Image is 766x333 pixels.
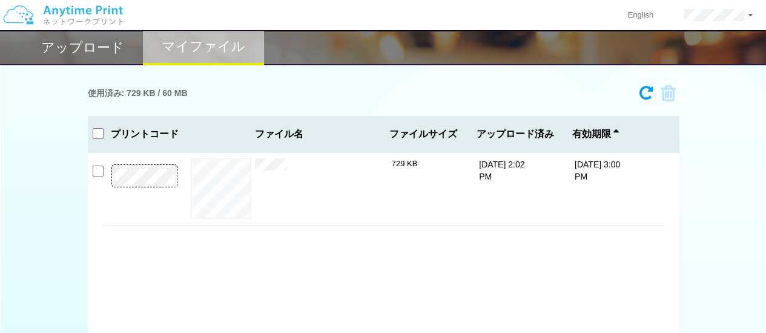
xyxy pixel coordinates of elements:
span: ファイル名 [255,129,385,140]
p: [DATE] 3:00 PM [575,158,621,183]
p: [DATE] 2:02 PM [479,158,525,183]
span: ファイルサイズ [389,129,458,140]
h3: 使用済み: 729 KB / 60 MB [88,89,188,98]
span: 有効期限 [572,129,619,140]
span: アップロード済み [477,129,554,140]
h3: プリントコード [102,129,187,140]
span: 729 KB [392,159,418,168]
h2: マイファイル [162,39,245,54]
h2: アップロード [41,40,124,55]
